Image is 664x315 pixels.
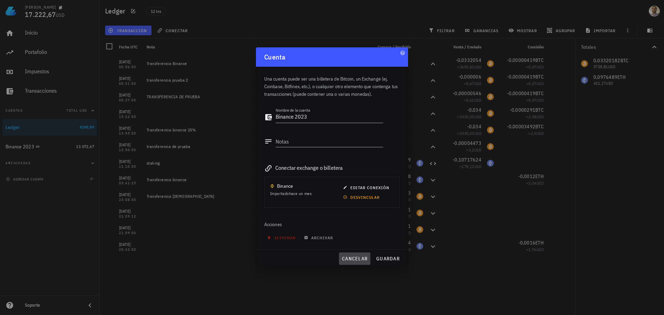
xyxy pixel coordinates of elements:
[264,216,400,233] div: Acciones
[339,252,370,265] button: cancelar
[373,252,403,265] button: guardar
[376,256,400,262] span: guardar
[301,233,338,242] button: archivar
[277,183,293,189] div: Binance
[256,47,408,67] div: Cuenta
[268,235,296,240] span: eliminar
[289,191,312,196] span: hace un mes
[305,235,333,240] span: archivar
[276,108,310,113] label: Nombre de la cuenta
[264,233,300,242] button: eliminar
[264,163,400,173] div: Conectar exchange o billetera
[270,191,312,196] span: Importado
[264,67,400,102] div: Una cuenta puede ser una billetera de Bitcoin, un Exchange (ej. Coinbase, Bitfinex, etc.), o cual...
[342,256,368,262] span: cancelar
[344,195,380,200] span: desvincular
[340,183,394,192] button: editar conexión
[340,192,384,202] button: desvincular
[344,185,389,190] span: editar conexión
[270,184,274,188] img: 270.png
